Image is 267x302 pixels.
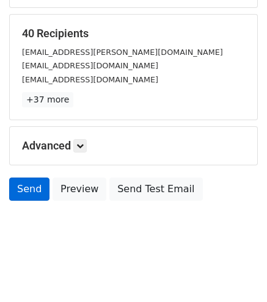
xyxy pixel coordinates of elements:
h5: Advanced [22,139,245,153]
a: Preview [53,178,106,201]
small: [EMAIL_ADDRESS][PERSON_NAME][DOMAIN_NAME] [22,48,223,57]
a: Send Test Email [109,178,202,201]
small: [EMAIL_ADDRESS][DOMAIN_NAME] [22,75,158,84]
small: [EMAIL_ADDRESS][DOMAIN_NAME] [22,61,158,70]
a: +37 more [22,92,73,107]
a: Send [9,178,49,201]
h5: 40 Recipients [22,27,245,40]
iframe: Chat Widget [206,243,267,302]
